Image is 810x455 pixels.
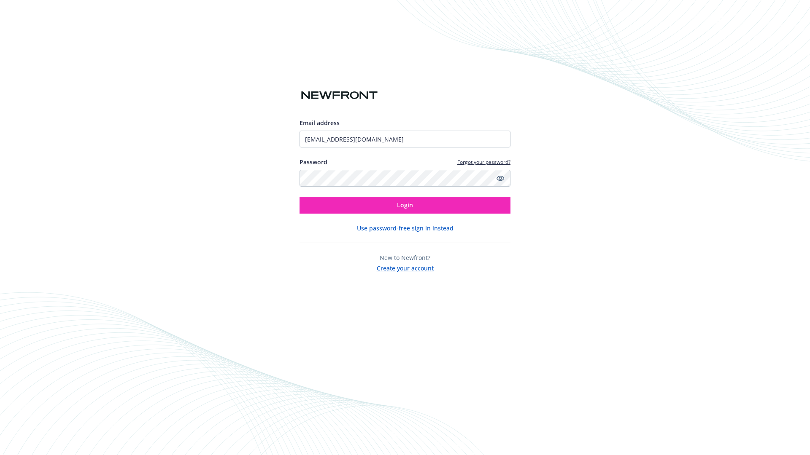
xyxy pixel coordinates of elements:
[357,224,454,233] button: Use password-free sign in instead
[397,201,413,209] span: Login
[300,197,510,214] button: Login
[300,119,340,127] span: Email address
[457,158,510,166] a: Forgot your password?
[300,131,510,147] input: Enter your email
[300,88,379,103] img: Newfront logo
[300,170,510,187] input: Enter your password
[380,254,430,262] span: New to Newfront?
[377,262,434,273] button: Create your account
[495,173,505,183] a: Show password
[300,158,327,166] label: Password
